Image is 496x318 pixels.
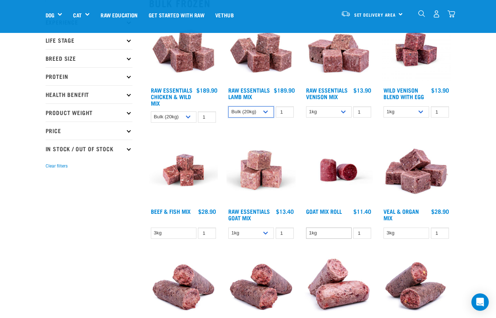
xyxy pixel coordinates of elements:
img: Pile Of Cubed Chicken Wild Meat Mix [149,14,218,84]
div: $13.40 [276,208,294,215]
div: $13.90 [353,87,371,93]
a: Get started with Raw [143,0,210,29]
p: In Stock / Out Of Stock [46,140,132,158]
a: Raw Essentials Chicken & Wild Mix [151,88,192,105]
a: Raw Essentials Goat Mix [228,209,270,219]
img: Beef Mackerel 1 [149,136,218,205]
p: Breed Size [46,49,132,67]
div: $189.90 [274,87,295,93]
p: Product Weight [46,103,132,122]
input: 1 [198,111,216,123]
a: Vethub [210,0,239,29]
div: Open Intercom Messenger [471,293,489,311]
img: van-moving.png [341,10,351,17]
img: home-icon@2x.png [448,10,455,18]
img: ?1041 RE Lamb Mix 01 [226,14,296,84]
a: Raw Essentials Venison Mix [306,88,348,98]
p: Life Stage [46,31,132,49]
div: $13.90 [431,87,449,93]
span: Set Delivery Area [354,13,396,16]
a: Veal & Organ Mix [383,209,419,219]
input: 1 [353,228,371,239]
p: Health Benefit [46,85,132,103]
a: Raw Education [95,0,143,29]
a: Beef & Fish Mix [151,209,191,213]
div: $189.90 [196,87,217,93]
div: $28.90 [431,208,449,215]
button: Clear filters [46,163,68,169]
img: home-icon-1@2x.png [418,10,425,17]
div: $28.90 [198,208,216,215]
input: 1 [276,228,294,239]
input: 1 [198,228,216,239]
a: Raw Essentials Lamb Mix [228,88,270,98]
p: Price [46,122,132,140]
input: 1 [276,106,294,118]
div: $11.40 [353,208,371,215]
a: Dog [46,11,54,19]
input: 1 [431,106,449,118]
img: user.png [433,10,440,18]
img: 1158 Veal Organ Mix 01 [382,136,451,205]
input: 1 [431,228,449,239]
img: Raw Essentials Chicken Lamb Beef Bulk Minced Raw Dog Food Roll Unwrapped [304,136,373,205]
a: Goat Mix Roll [306,209,342,213]
img: 1113 RE Venison Mix 01 [304,14,373,84]
p: Protein [46,67,132,85]
a: Wild Venison Blend with Egg [383,88,424,98]
img: Goat M Ix 38448 [226,136,296,205]
input: 1 [353,106,371,118]
img: Venison Egg 1616 [382,14,451,84]
a: Cat [73,11,81,19]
